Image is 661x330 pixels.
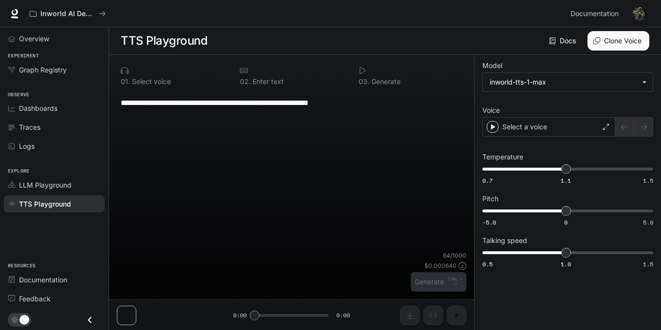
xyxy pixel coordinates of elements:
[570,8,619,20] span: Documentation
[482,218,496,226] span: -5.0
[483,73,653,91] div: inworld-tts-1-max
[19,294,51,304] span: Feedback
[482,195,498,202] p: Pitch
[567,4,626,23] a: Documentation
[130,78,171,85] p: Select voice
[443,251,466,260] p: 64 / 1000
[4,195,105,212] a: TTS Playground
[19,122,40,132] span: Traces
[4,61,105,78] a: Graph Registry
[482,176,493,185] span: 0.7
[643,176,653,185] span: 1.5
[19,65,67,75] span: Graph Registry
[588,31,649,51] button: Clone Voice
[240,78,251,85] p: 0 2 .
[630,4,649,23] button: User avatar
[547,31,580,51] a: Docs
[369,78,401,85] p: Generate
[643,218,653,226] span: 5.0
[19,34,49,44] span: Overview
[482,237,527,244] p: Talking speed
[25,4,110,23] button: All workspaces
[633,7,646,20] img: User avatar
[502,122,547,132] p: Select a voice
[482,260,493,268] span: 0.5
[251,78,284,85] p: Enter text
[4,138,105,155] a: Logs
[4,290,105,307] a: Feedback
[121,31,207,51] h1: TTS Playground
[4,119,105,136] a: Traces
[121,78,130,85] p: 0 1 .
[19,199,71,209] span: TTS Playground
[19,314,29,325] span: Dark mode toggle
[561,260,571,268] span: 1.0
[19,141,35,151] span: Logs
[482,154,523,160] p: Temperature
[490,77,637,87] div: inworld-tts-1-max
[4,271,105,288] a: Documentation
[561,176,571,185] span: 1.1
[40,10,95,18] p: Inworld AI Demos
[359,78,369,85] p: 0 3 .
[424,261,457,270] p: $ 0.000640
[79,310,101,330] button: Close drawer
[482,62,502,69] p: Model
[19,180,72,190] span: LLM Playground
[4,100,105,117] a: Dashboards
[4,176,105,193] a: LLM Playground
[643,260,653,268] span: 1.5
[482,107,500,114] p: Voice
[4,30,105,47] a: Overview
[19,103,57,113] span: Dashboards
[19,275,67,285] span: Documentation
[564,218,568,226] span: 0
